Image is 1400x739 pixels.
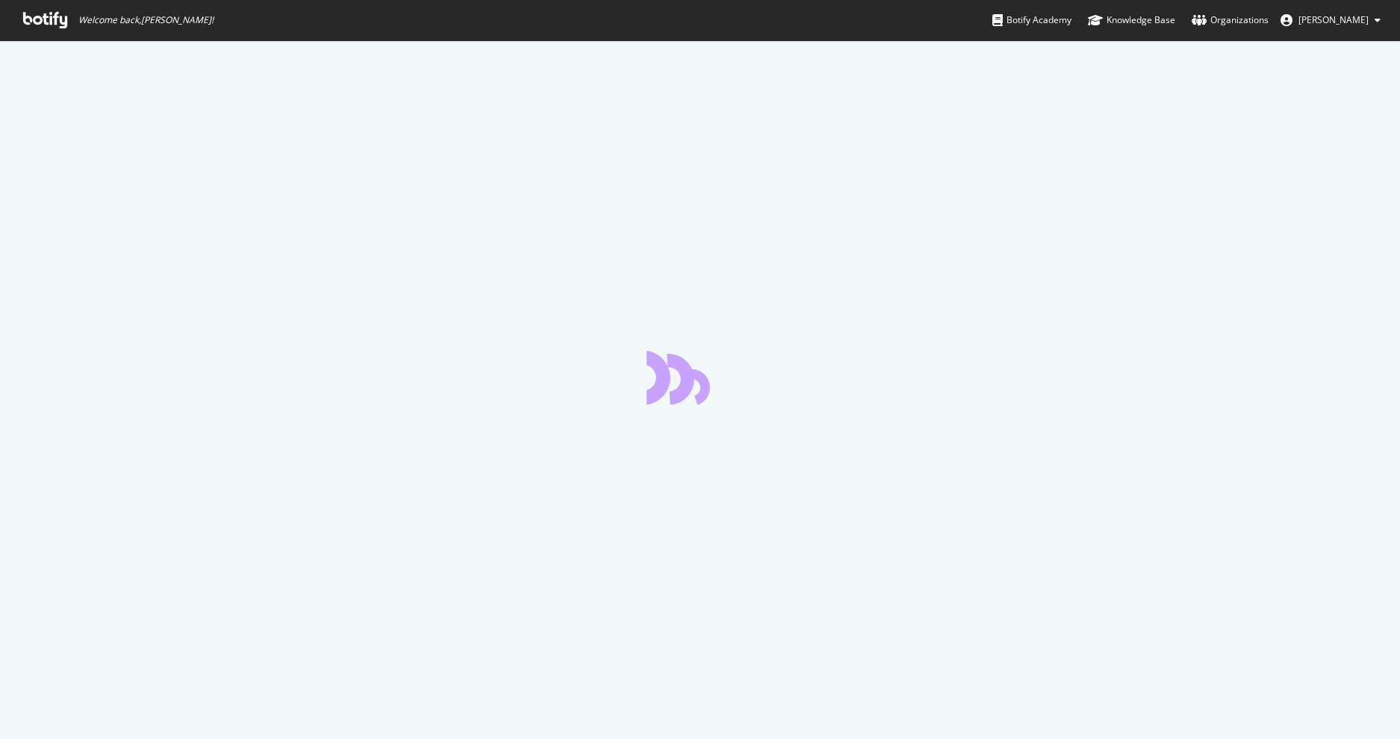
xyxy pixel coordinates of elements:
[1192,13,1269,28] div: Organizations
[1298,13,1369,26] span: Aleyda Solis
[647,351,754,405] div: animation
[78,14,214,26] span: Welcome back, [PERSON_NAME] !
[1088,13,1175,28] div: Knowledge Base
[1269,8,1393,32] button: [PERSON_NAME]
[992,13,1071,28] div: Botify Academy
